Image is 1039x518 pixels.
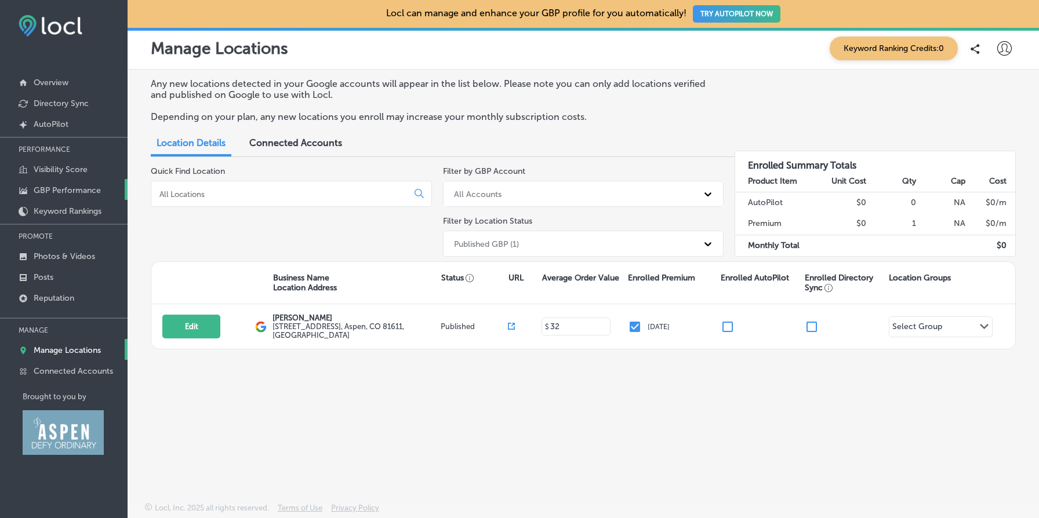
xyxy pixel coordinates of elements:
input: All Locations [158,189,405,199]
img: Aspen [23,410,104,455]
p: Enrolled Premium [628,273,695,283]
th: Qty [867,171,916,192]
td: 1 [867,213,916,235]
p: Depending on your plan, any new locations you enroll may increase your monthly subscription costs. [151,111,713,122]
td: $ 0 [966,235,1015,256]
p: Photos & Videos [34,251,95,261]
td: $0 [818,213,867,235]
td: Premium [735,213,818,235]
a: Privacy Policy [331,504,379,518]
p: Posts [34,272,53,282]
p: Published [441,322,508,331]
p: [PERSON_NAME] [273,313,438,322]
label: Filter by GBP Account [443,166,525,176]
p: Overview [34,78,68,87]
td: $0 [818,192,867,213]
th: Cost [966,171,1015,192]
span: Connected Accounts [249,137,342,148]
p: Location Groups [889,273,951,283]
p: Business Name Location Address [273,273,337,293]
p: Manage Locations [151,39,288,58]
p: Directory Sync [34,99,89,108]
label: [STREET_ADDRESS] , Aspen, CO 81611, [GEOGRAPHIC_DATA] [273,322,438,340]
p: Enrolled Directory Sync [805,273,883,293]
td: AutoPilot [735,192,818,213]
p: URL [508,273,524,283]
p: $ [545,323,549,331]
p: [DATE] [648,323,670,331]
label: Filter by Location Status [443,216,532,226]
p: Reputation [34,293,74,303]
a: Terms of Use [278,504,322,518]
th: Cap [917,171,966,192]
p: Visibility Score [34,165,88,174]
span: Keyword Ranking Credits: 0 [830,37,958,60]
h3: Enrolled Summary Totals [735,151,1015,171]
td: $ 0 /m [966,213,1015,235]
p: Any new locations detected in your Google accounts will appear in the list below. Please note you... [151,78,713,100]
span: Location Details [157,137,226,148]
td: Monthly Total [735,235,818,256]
th: Unit Cost [818,171,867,192]
button: TRY AUTOPILOT NOW [693,5,780,23]
td: NA [917,192,966,213]
div: All Accounts [454,189,502,199]
td: NA [917,213,966,235]
td: 0 [867,192,916,213]
strong: Product Item [748,176,797,186]
p: Average Order Value [542,273,619,283]
button: Edit [162,315,220,338]
div: Published GBP (1) [454,239,519,249]
p: GBP Performance [34,185,101,195]
p: Locl, Inc. 2025 all rights reserved. [155,504,269,512]
p: Keyword Rankings [34,206,101,216]
img: fda3e92497d09a02dc62c9cd864e3231.png [19,15,82,37]
p: Manage Locations [34,345,101,355]
p: Status [441,273,508,283]
p: Brought to you by [23,392,128,401]
p: Enrolled AutoPilot [721,273,789,283]
p: AutoPilot [34,119,68,129]
label: Quick Find Location [151,166,225,176]
td: $ 0 /m [966,192,1015,213]
p: Connected Accounts [34,366,113,376]
img: logo [255,321,267,333]
div: Select Group [892,322,942,335]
